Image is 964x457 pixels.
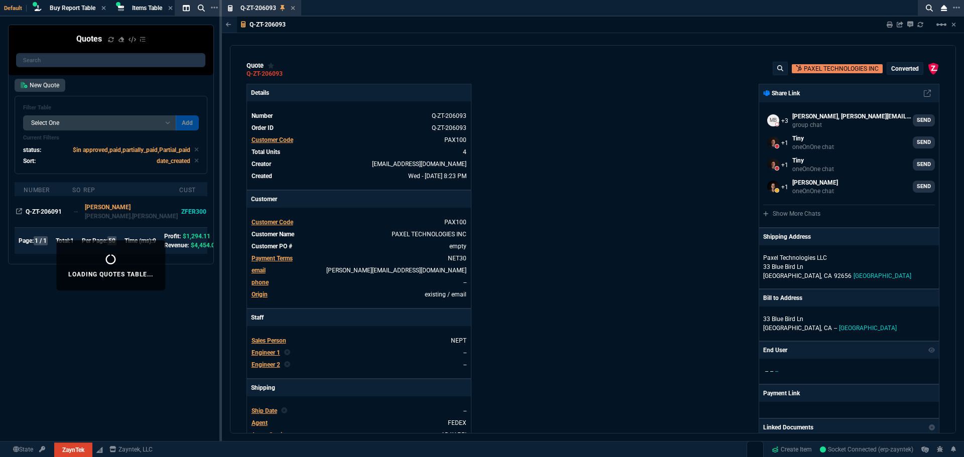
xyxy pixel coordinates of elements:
[792,64,883,73] a: Open Customer in hubSpot
[763,262,935,271] p: 33 Blue Bird Ln
[820,446,913,453] span: Socket Connected (erp-zayntek)
[252,148,280,156] span: Total Units
[763,389,800,398] p: Payment Link
[441,431,466,438] a: 1DAY-PRI
[191,242,218,249] span: $4,454.00
[765,368,768,375] span: --
[408,173,466,180] span: 2025-08-20T20:23:26.163Z
[24,186,50,194] div: Number
[157,158,190,165] code: date_created
[792,178,838,187] p: [PERSON_NAME]
[251,406,467,416] tr: undefined
[125,237,153,244] span: Time (ms):
[252,124,274,131] span: Order ID
[250,21,286,29] p: Q-ZT-206093
[132,5,162,12] span: Items Table
[72,196,83,227] td: Open SO in Expanded View
[16,53,205,67] input: Search
[181,208,206,215] span: ZFER300
[891,65,919,73] p: converted
[252,112,273,119] span: Number
[252,173,272,180] span: Created
[251,241,467,251] tr: undefined
[448,419,466,426] a: FEDEX
[251,123,467,133] tr: See Marketplace Order
[834,272,852,279] span: 92656
[15,79,65,92] a: New Quote
[792,121,913,129] p: group chat
[763,110,935,130] a: mbensch@CEAgrain.com,scott@fornida.com,steven.huang@fornida.com,ryan.neptune@fornida.com
[792,156,834,165] p: Tiny
[770,368,773,375] span: --
[763,232,811,241] p: Shipping Address
[252,161,271,168] span: Creator
[792,165,834,173] p: oneOnOne chat
[251,253,467,263] tr: undefined
[251,348,467,358] tr: undefined
[252,243,292,250] span: Customer PO #
[183,233,210,240] span: $1,294.11
[953,3,960,13] nx-icon: Open New Tab
[392,231,466,238] a: PAXEL TECHNOLOGIES INC
[425,291,466,298] span: existing / email
[928,346,935,355] nx-icon: Show/Hide End User to Customer
[768,442,816,457] a: Create Item
[792,143,834,151] p: oneOnOne chat
[268,62,275,70] div: Add to Watchlist
[251,229,467,239] tr: undefined
[68,270,153,278] p: Loading Quotes Table...
[913,136,935,148] a: SEND
[763,253,860,262] p: Paxel Technologies LLC
[76,33,102,45] h4: Quotes
[432,112,466,119] span: See Marketplace Order
[252,431,288,438] span: Agent Service
[792,187,838,195] p: oneOnOne chat
[763,132,935,153] a: ryan.neptune@fornida.com,seti.shadab@fornida.com
[463,361,466,368] a: --
[26,208,62,215] span: Q-ZT-206091
[73,146,190,154] code: $in approved,paid,partially_paid,Partial_paid
[179,2,194,14] nx-icon: Split Panels
[19,237,34,244] span: Page:
[834,325,837,332] span: --
[252,361,280,368] span: Engineer 2
[82,237,107,244] span: Per Page:
[913,159,935,171] a: SEND
[463,148,466,156] span: 4
[168,5,173,13] nx-icon: Close Tab
[36,445,48,454] a: API TOKEN
[251,430,467,440] tr: undefined
[792,112,913,121] p: [PERSON_NAME], [PERSON_NAME][EMAIL_ADDRESS][DOMAIN_NAME], [PERSON_NAME], [PERSON_NAME]
[763,177,935,197] a: steven.huang@fornida.com,ryan.neptune@fornida.com
[179,186,195,194] div: Cust
[23,157,36,166] p: Sort:
[10,445,36,454] a: Global State
[775,368,778,375] span: --
[839,325,897,332] span: [GEOGRAPHIC_DATA]
[763,272,822,279] span: [GEOGRAPHIC_DATA],
[252,407,277,414] span: Ship Date
[251,135,467,145] tr: undefined
[824,325,832,332] span: CA
[50,5,95,12] span: Buy Report Table
[83,186,95,194] div: Rep
[281,406,287,415] nx-icon: Clear selected rep
[107,236,116,245] span: 50
[449,243,466,250] a: empty
[251,159,467,169] tr: undefined
[252,279,269,286] span: phone
[463,279,466,286] a: --
[913,181,935,193] a: SEND
[451,337,466,344] a: NEPT
[804,64,879,73] p: PAXEL TECHNOLOGIES INC
[252,349,280,356] span: Engineer 1
[763,325,822,332] span: [GEOGRAPHIC_DATA],
[252,231,294,238] span: Customer Name
[247,191,471,208] p: Customer
[247,73,283,75] div: Q-ZT-206093
[251,360,467,370] tr: undefined
[85,203,178,212] p: [PERSON_NAME]
[763,423,813,432] p: Linked Documents
[240,5,276,12] span: Q-ZT-206093
[70,237,74,244] span: 1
